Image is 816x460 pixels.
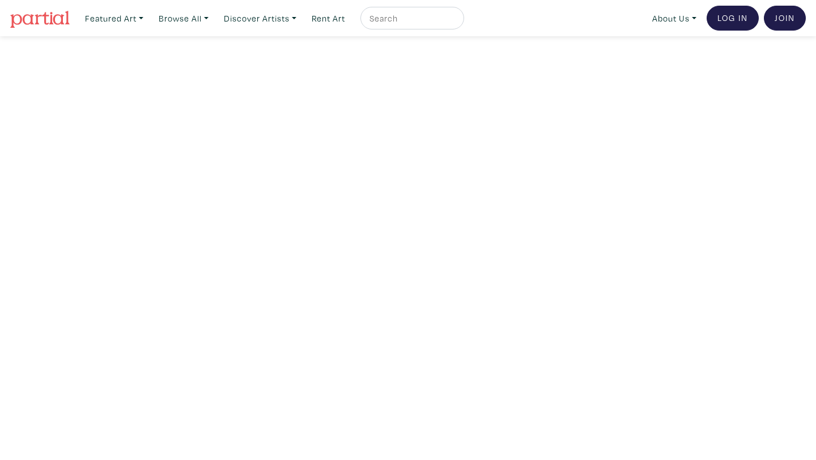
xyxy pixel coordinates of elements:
input: Search [368,11,453,25]
a: Featured Art [80,7,148,30]
a: About Us [647,7,702,30]
a: Log In [707,6,759,31]
a: Rent Art [307,7,350,30]
a: Browse All [154,7,214,30]
a: Discover Artists [219,7,301,30]
a: Join [764,6,806,31]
